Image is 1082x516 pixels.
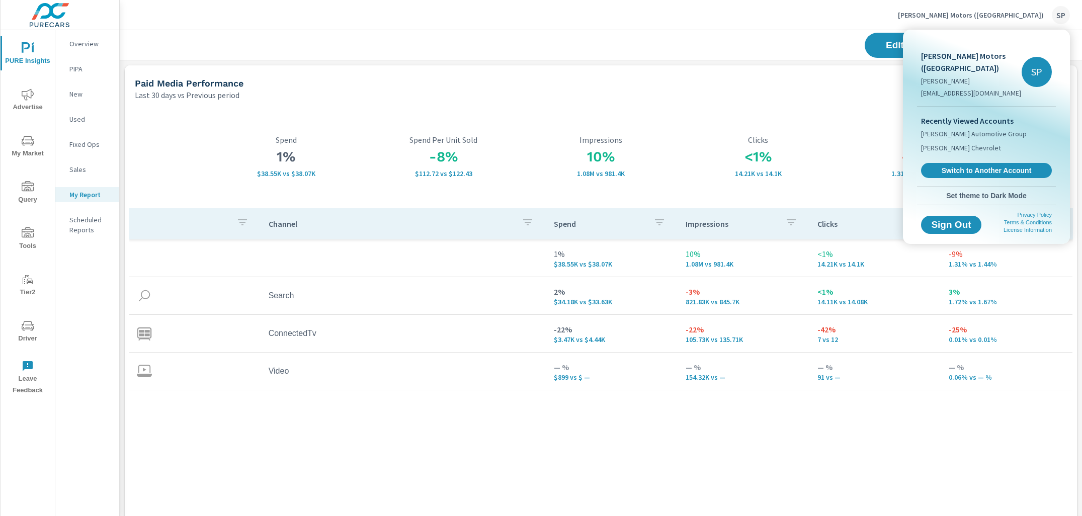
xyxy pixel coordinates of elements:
span: Set theme to Dark Mode [921,191,1052,200]
p: [EMAIL_ADDRESS][DOMAIN_NAME] [921,88,1022,98]
p: Recently Viewed Accounts [921,115,1052,127]
button: Sign Out [921,216,981,234]
p: [PERSON_NAME] Motors ([GEOGRAPHIC_DATA]) [921,50,1022,74]
a: License Information [1004,227,1052,233]
div: SP [1022,57,1052,87]
a: Switch to Another Account [921,163,1052,178]
span: [PERSON_NAME] Automotive Group [921,129,1027,139]
span: Switch to Another Account [927,166,1046,175]
a: Terms & Conditions [1004,219,1052,225]
button: Set theme to Dark Mode [917,187,1056,205]
p: [PERSON_NAME] [921,76,1022,86]
a: Privacy Policy [1018,212,1052,218]
span: [PERSON_NAME] Chevrolet [921,143,1001,153]
span: Sign Out [929,220,973,229]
